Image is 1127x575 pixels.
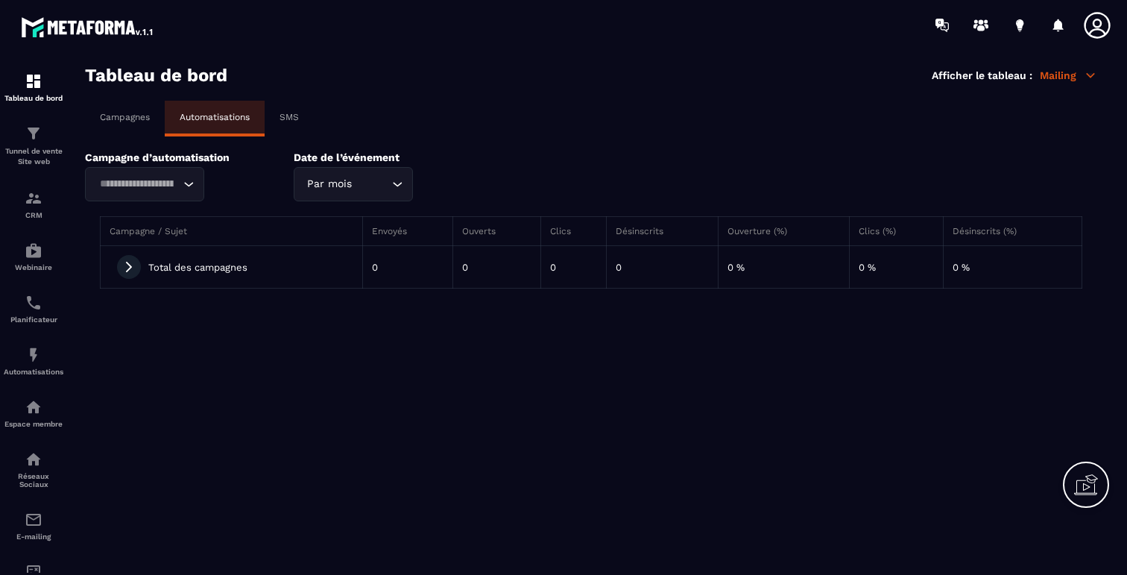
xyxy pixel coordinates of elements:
[607,217,718,246] th: Désinscrits
[303,176,355,192] span: Par mois
[110,255,353,279] div: Total des campagnes
[95,176,180,192] input: Search for option
[25,72,42,90] img: formation
[4,94,63,102] p: Tableau de bord
[718,217,849,246] th: Ouverture (%)
[4,439,63,500] a: social-networksocial-networkRéseaux Sociaux
[4,335,63,387] a: automationsautomationsAutomatisations
[294,151,480,163] p: Date de l’événement
[607,246,718,289] td: 0
[85,151,271,163] p: Campagne d’automatisation
[4,472,63,488] p: Réseaux Sociaux
[4,61,63,113] a: formationformationTableau de bord
[4,368,63,376] p: Automatisations
[363,246,453,289] td: 0
[540,246,607,289] td: 0
[4,315,63,324] p: Planificateur
[25,125,42,142] img: formation
[25,242,42,260] img: automations
[4,420,63,428] p: Espace membre
[4,178,63,230] a: formationformationCRM
[363,217,453,246] th: Envoyés
[849,246,943,289] td: 0 %
[4,532,63,541] p: E-mailing
[4,283,63,335] a: schedulerschedulerPlanificateur
[4,387,63,439] a: automationsautomationsEspace membre
[718,246,849,289] td: 0 %
[453,246,540,289] td: 0
[4,263,63,271] p: Webinaire
[294,167,413,201] div: Search for option
[943,217,1082,246] th: Désinscrits (%)
[1040,69,1097,82] p: Mailing
[25,511,42,529] img: email
[25,346,42,364] img: automations
[100,112,150,122] p: Campagnes
[4,500,63,552] a: emailemailE-mailing
[849,217,943,246] th: Clics (%)
[85,167,204,201] div: Search for option
[25,398,42,416] img: automations
[25,294,42,312] img: scheduler
[4,211,63,219] p: CRM
[4,146,63,167] p: Tunnel de vente Site web
[280,112,299,122] p: SMS
[101,217,363,246] th: Campagne / Sujet
[21,13,155,40] img: logo
[25,189,42,207] img: formation
[180,112,250,122] p: Automatisations
[932,69,1032,81] p: Afficher le tableau :
[540,217,607,246] th: Clics
[355,176,388,192] input: Search for option
[4,230,63,283] a: automationsautomationsWebinaire
[85,65,227,86] h3: Tableau de bord
[453,217,540,246] th: Ouverts
[943,246,1082,289] td: 0 %
[4,113,63,178] a: formationformationTunnel de vente Site web
[25,450,42,468] img: social-network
